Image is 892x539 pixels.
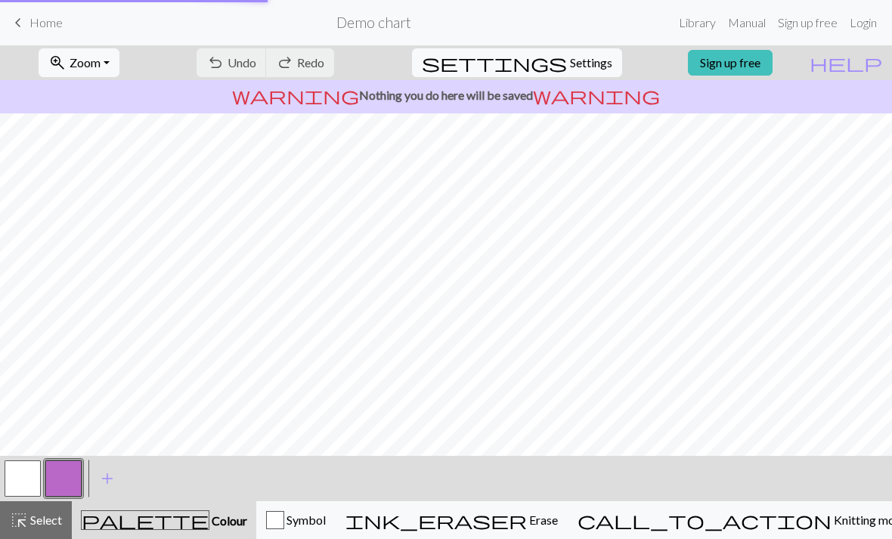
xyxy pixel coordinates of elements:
[772,8,844,38] a: Sign up free
[844,8,883,38] a: Login
[98,468,116,489] span: add
[527,513,558,527] span: Erase
[422,52,567,73] span: settings
[412,48,622,77] button: SettingsSettings
[570,54,612,72] span: Settings
[232,85,359,106] span: warning
[722,8,772,38] a: Manual
[284,513,326,527] span: Symbol
[209,513,247,528] span: Colour
[345,510,527,531] span: ink_eraser
[9,12,27,33] span: keyboard_arrow_left
[6,86,886,104] p: Nothing you do here will be saved
[578,510,832,531] span: call_to_action
[688,50,773,76] a: Sign up free
[48,52,67,73] span: zoom_in
[39,48,119,77] button: Zoom
[673,8,722,38] a: Library
[10,510,28,531] span: highlight_alt
[256,501,336,539] button: Symbol
[72,501,256,539] button: Colour
[9,10,63,36] a: Home
[28,513,62,527] span: Select
[29,15,63,29] span: Home
[82,510,209,531] span: palette
[336,501,568,539] button: Erase
[70,55,101,70] span: Zoom
[336,14,411,31] h2: Demo chart
[533,85,660,106] span: warning
[422,54,567,72] i: Settings
[810,52,882,73] span: help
